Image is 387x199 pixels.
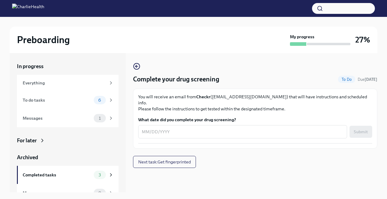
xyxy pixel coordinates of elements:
a: Archived [17,154,119,161]
a: To do tasks6 [17,91,119,109]
span: To Do [338,77,355,82]
a: In progress [17,63,119,70]
p: You will receive an email from ([EMAIL_ADDRESS][DOMAIN_NAME]) that will have instructions and sch... [138,94,372,112]
div: For later [17,137,37,144]
span: Next task : Get fingerprinted [138,159,191,165]
div: Messages [23,190,91,196]
div: To do tasks [23,97,91,103]
span: 6 [95,98,105,103]
a: Everything [17,75,119,91]
span: 3 [95,173,105,177]
a: Completed tasks3 [17,166,119,184]
span: 1 [95,116,104,121]
h2: Preboarding [17,34,70,46]
div: Everything [23,80,106,86]
label: What date did you complete your drug screening? [138,117,372,123]
button: Next task:Get fingerprinted [133,156,196,168]
img: CharlieHealth [12,4,44,13]
span: 0 [95,191,105,195]
a: For later [17,137,119,144]
h4: Complete your drug screening [133,75,219,84]
h3: 27% [355,34,370,45]
a: Messages1 [17,109,119,127]
div: Completed tasks [23,172,91,178]
span: September 24th, 2025 08:00 [358,77,377,82]
span: Due [358,77,377,82]
strong: [DATE] [365,77,377,82]
strong: My progress [290,34,314,40]
div: Messages [23,115,91,122]
strong: Checkr [196,94,210,99]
